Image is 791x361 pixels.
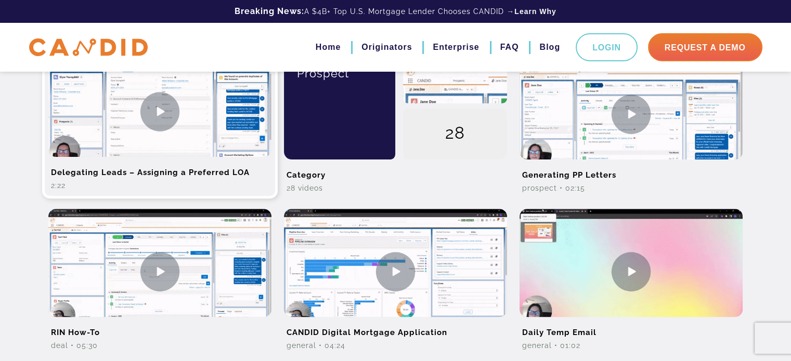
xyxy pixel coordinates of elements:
[284,317,507,340] h2: CANDID Digital Mortgage Application
[48,317,271,340] h2: RIN How-To
[48,340,271,351] div: Deal • 05:30
[292,51,388,95] div: Prospect
[648,33,762,61] a: Request A Demo
[539,38,560,56] a: Blog
[500,38,519,56] a: FAQ
[48,157,271,180] h2: Delegating Leads – Assigning a Preferred LOA
[520,340,743,351] div: General • 01:02
[48,49,271,174] img: Delegating Leads – Assigning a Preferred LOA Video
[576,33,638,61] a: Login
[48,180,271,191] div: 2:22
[520,317,743,340] h2: Daily Temp Email
[316,38,341,56] a: Home
[29,38,148,57] img: CANDID APP
[520,209,743,334] img: Daily Temp Email Video
[403,109,507,161] div: 28
[284,183,507,193] div: 28 Videos
[284,159,507,183] h2: Category
[520,183,743,193] div: Prospect • 02:15
[520,159,743,183] h2: Generating PP Letters
[433,38,479,56] a: Enterprise
[361,38,412,56] a: Originators
[284,340,507,351] div: General • 04:24
[514,6,556,17] a: Learn Why
[284,209,507,334] img: CANDID Digital Mortgage Application Video
[235,6,304,16] b: Breaking News:
[48,209,271,334] img: RIN How-To Video
[520,51,743,177] img: Generating PP Letters Video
